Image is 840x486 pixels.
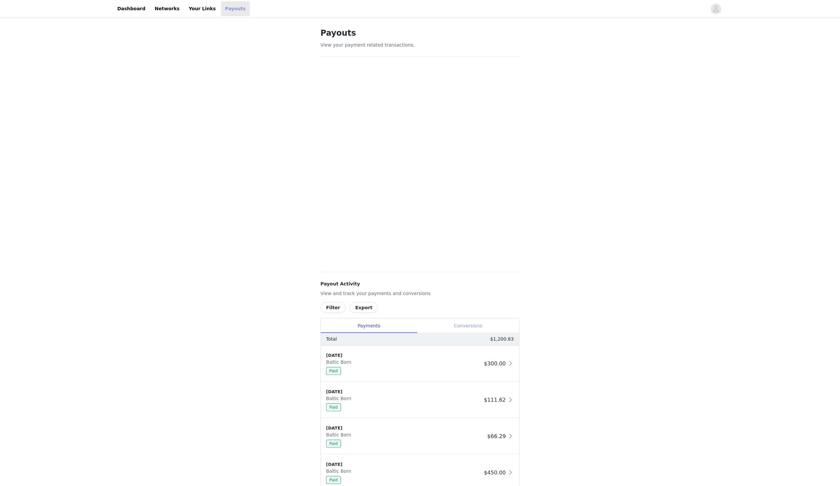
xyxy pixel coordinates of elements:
[713,4,719,14] div: avatar
[326,389,481,395] div: [DATE]
[326,367,341,375] span: Paid
[321,302,346,313] button: Filter
[487,433,506,439] span: $66.29
[321,418,519,455] div: clickable-list-item
[151,1,183,16] a: Networks
[417,318,519,333] div: Conversions
[321,290,519,297] p: View and track your payments and conversions
[221,1,250,16] a: Payouts
[484,397,506,403] span: $111.62
[321,42,519,49] p: View your payment related transactions.
[326,432,354,437] span: Baltic Born
[326,425,485,431] div: [DATE]
[326,468,354,474] span: Baltic Born
[326,336,337,343] p: Total
[326,440,341,448] span: Paid
[326,359,354,365] span: Baltic Born
[113,1,149,16] a: Dashboard
[321,280,519,287] h4: Payout Activity
[321,346,519,382] div: clickable-list-item
[490,336,514,343] p: $1,200.83
[326,461,481,468] div: [DATE]
[185,1,220,16] a: Your Links
[321,318,417,333] div: Payments
[484,469,506,476] span: $450.00
[326,476,341,484] span: Paid
[326,396,354,401] span: Baltic Born
[484,360,506,367] span: $300.00
[326,352,481,359] div: [DATE]
[321,27,519,39] h1: Payouts
[321,382,519,418] div: clickable-list-item
[350,302,378,313] button: Export
[326,403,341,411] span: Paid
